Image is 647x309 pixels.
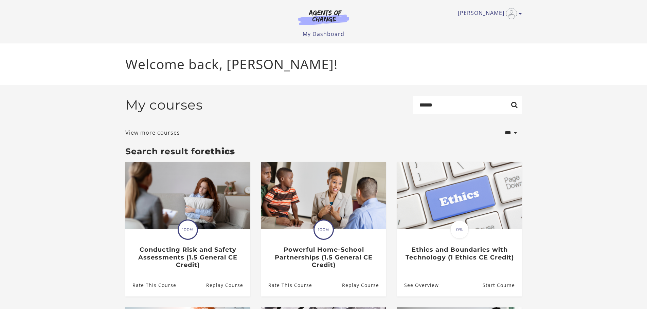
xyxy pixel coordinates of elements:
a: View more courses [125,129,180,137]
a: Ethics and Boundaries with Technology (1 Ethics CE Credit): See Overview [397,274,439,296]
a: Powerful Home-School Partnerships (1.5 General CE Credit): Rate This Course [261,274,312,296]
a: Toggle menu [458,8,519,19]
a: Conducting Risk and Safety Assessments (1.5 General CE Credit): Rate This Course [125,274,176,296]
a: Ethics and Boundaries with Technology (1 Ethics CE Credit): Resume Course [482,274,522,296]
h3: Search result for [125,146,522,156]
strong: ethics [205,146,235,156]
a: Conducting Risk and Safety Assessments (1.5 General CE Credit): Resume Course [206,274,250,296]
h3: Powerful Home-School Partnerships (1.5 General CE Credit) [268,246,379,269]
a: My Dashboard [303,30,344,38]
h3: Ethics and Boundaries with Technology (1 Ethics CE Credit) [404,246,515,261]
span: 0% [450,220,469,239]
h2: My courses [125,97,203,113]
p: Welcome back, [PERSON_NAME]! [125,54,522,74]
span: 100% [179,220,197,239]
a: Powerful Home-School Partnerships (1.5 General CE Credit): Resume Course [342,274,386,296]
h3: Conducting Risk and Safety Assessments (1.5 General CE Credit) [132,246,243,269]
img: Agents of Change Logo [291,9,356,25]
span: 100% [314,220,333,239]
